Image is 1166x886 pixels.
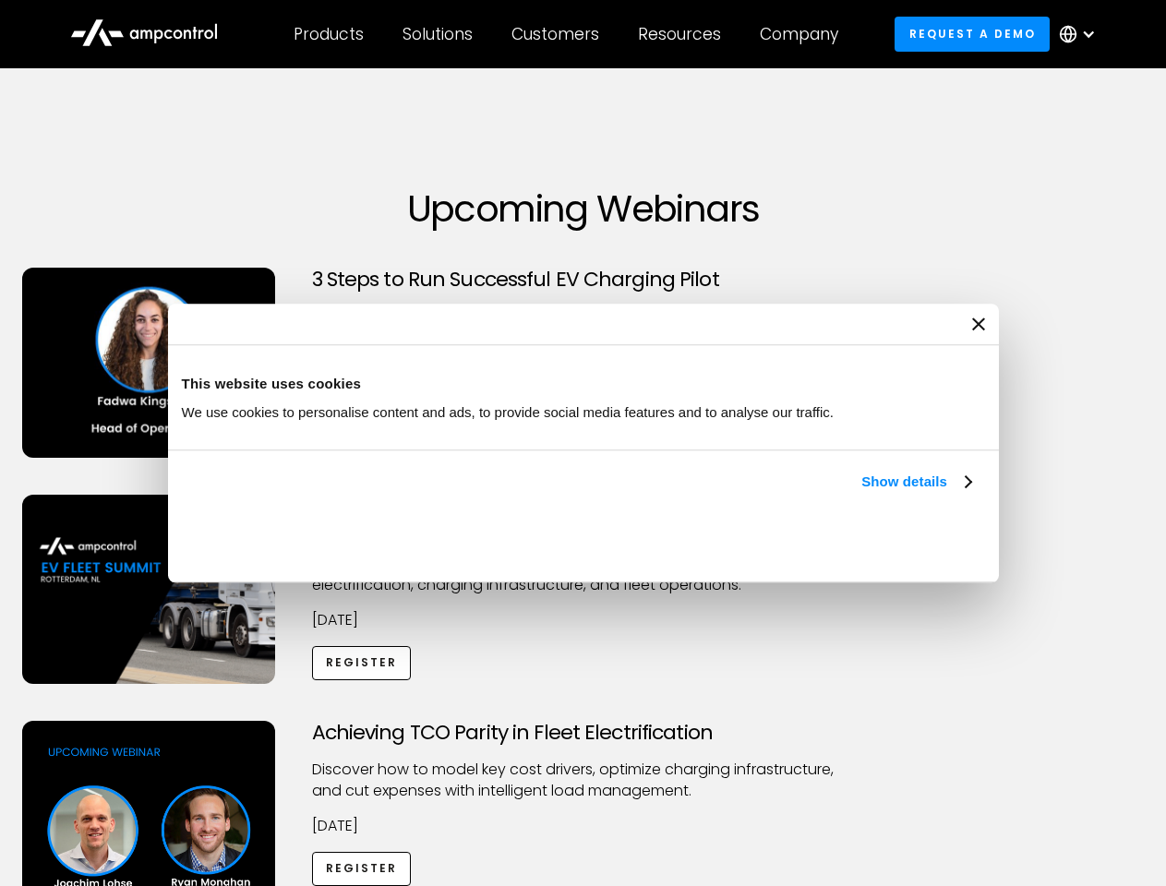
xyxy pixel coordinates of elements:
[403,24,473,44] div: Solutions
[312,268,855,292] h3: 3 Steps to Run Successful EV Charging Pilot
[760,24,838,44] div: Company
[182,373,985,395] div: This website uses cookies
[312,852,412,886] a: Register
[972,317,985,330] button: Close banner
[312,646,412,680] a: Register
[312,816,855,836] p: [DATE]
[638,24,721,44] div: Resources
[22,186,1145,231] h1: Upcoming Webinars
[294,24,364,44] div: Products
[312,721,855,745] h3: Achieving TCO Parity in Fleet Electrification
[312,610,855,630] p: [DATE]
[511,24,599,44] div: Customers
[182,404,835,420] span: We use cookies to personalise content and ads, to provide social media features and to analyse ou...
[861,471,970,493] a: Show details
[312,760,855,801] p: Discover how to model key cost drivers, optimize charging infrastructure, and cut expenses with i...
[895,17,1050,51] a: Request a demo
[713,514,978,568] button: Okay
